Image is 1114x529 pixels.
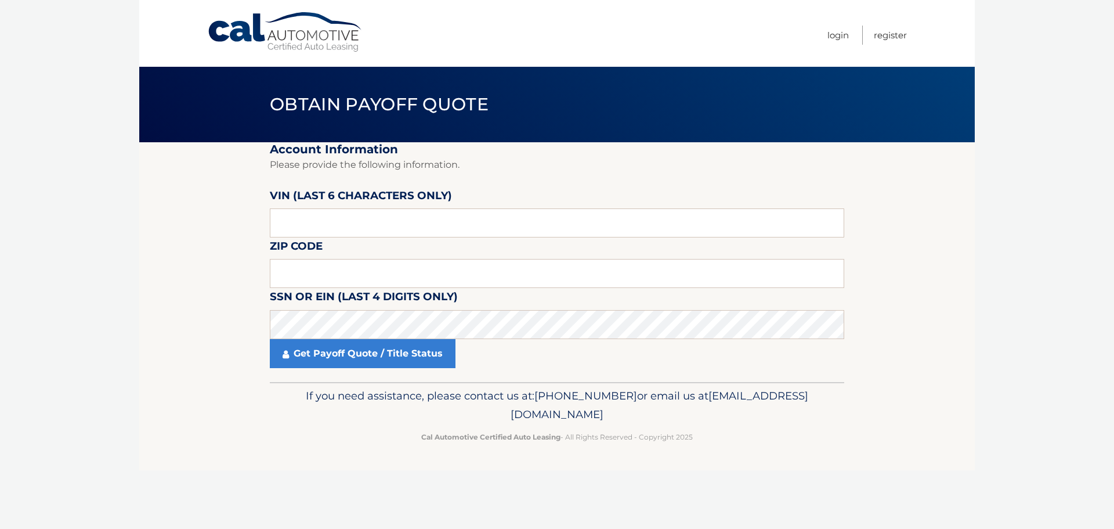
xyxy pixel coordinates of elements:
p: - All Rights Reserved - Copyright 2025 [277,431,837,443]
a: Cal Automotive [207,12,364,53]
strong: Cal Automotive Certified Auto Leasing [421,433,560,441]
p: If you need assistance, please contact us at: or email us at [277,387,837,424]
h2: Account Information [270,142,844,157]
label: VIN (last 6 characters only) [270,187,452,208]
span: Obtain Payoff Quote [270,93,489,115]
span: [PHONE_NUMBER] [534,389,637,402]
a: Register [874,26,907,45]
a: Get Payoff Quote / Title Status [270,339,455,368]
a: Login [827,26,849,45]
label: Zip Code [270,237,323,259]
label: SSN or EIN (last 4 digits only) [270,288,458,310]
p: Please provide the following information. [270,157,844,173]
